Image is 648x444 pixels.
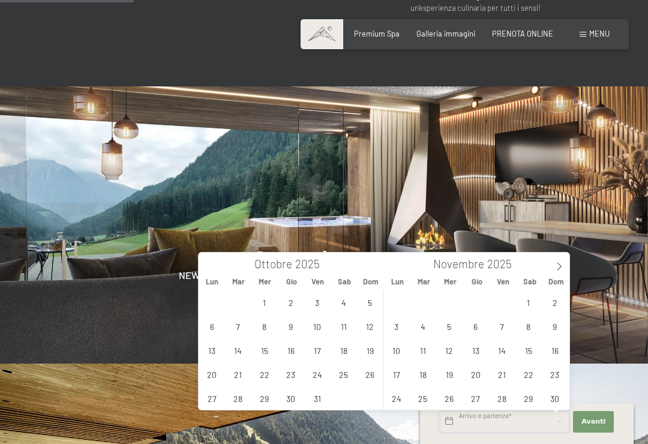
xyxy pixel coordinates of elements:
[543,338,566,362] span: Novembre 16, 2025
[517,290,540,314] span: Novembre 1, 2025
[490,386,514,410] span: Novembre 28, 2025
[279,290,302,314] span: Ottobre 2, 2025
[589,29,610,38] span: Menu
[358,338,382,362] span: Ottobre 19, 2025
[411,386,434,410] span: Novembre 25, 2025
[279,314,302,338] span: Ottobre 9, 2025
[200,338,224,362] span: Ottobre 13, 2025
[226,314,250,338] span: Ottobre 7, 2025
[305,338,329,362] span: Ottobre 17, 2025
[463,278,490,286] span: Gio
[517,314,540,338] span: Novembre 8, 2025
[332,290,355,314] span: Ottobre 4, 2025
[543,386,566,410] span: Novembre 30, 2025
[226,386,250,410] span: Ottobre 28, 2025
[331,278,358,286] span: Sab
[358,290,382,314] span: Ottobre 5, 2025
[416,29,475,38] a: Galleria immagini
[517,338,540,362] span: Novembre 15, 2025
[490,338,514,362] span: Novembre 14, 2025
[305,362,329,386] span: Ottobre 24, 2025
[332,338,355,362] span: Ottobre 18, 2025
[411,314,434,338] span: Novembre 4, 2025
[492,29,553,38] a: PRENOTA ONLINE
[543,290,566,314] span: Novembre 2, 2025
[225,278,251,286] span: Mar
[358,362,382,386] span: Ottobre 26, 2025
[279,338,302,362] span: Ottobre 16, 2025
[358,278,384,286] span: Dom
[278,278,304,286] span: Gio
[464,362,487,386] span: Novembre 20, 2025
[253,314,276,338] span: Ottobre 8, 2025
[253,362,276,386] span: Ottobre 22, 2025
[385,314,408,338] span: Novembre 3, 2025
[332,314,355,338] span: Ottobre 11, 2025
[305,278,331,286] span: Ven
[226,362,250,386] span: Ottobre 21, 2025
[410,278,437,286] span: Mar
[464,386,487,410] span: Novembre 27, 2025
[385,386,408,410] span: Novembre 24, 2025
[464,314,487,338] span: Novembre 6, 2025
[433,259,484,270] span: Novembre
[385,338,408,362] span: Novembre 10, 2025
[384,278,410,286] span: Lun
[437,386,461,410] span: Novembre 26, 2025
[254,259,292,270] span: Ottobre
[573,411,614,433] button: Avanti
[437,278,463,286] span: Mer
[543,278,569,286] span: Dom
[305,386,329,410] span: Ottobre 31, 2025
[543,362,566,386] span: Novembre 23, 2025
[279,362,302,386] span: Ottobre 23, 2025
[411,362,434,386] span: Novembre 18, 2025
[251,278,278,286] span: Mer
[490,314,514,338] span: Novembre 7, 2025
[490,278,517,286] span: Ven
[253,338,276,362] span: Ottobre 15, 2025
[437,314,461,338] span: Novembre 5, 2025
[200,314,224,338] span: Ottobre 6, 2025
[517,278,543,286] span: Sab
[484,257,524,271] input: Year
[411,338,434,362] span: Novembre 11, 2025
[200,362,224,386] span: Ottobre 20, 2025
[385,362,408,386] span: Novembre 17, 2025
[437,362,461,386] span: Novembre 19, 2025
[490,362,514,386] span: Novembre 21, 2025
[581,417,605,427] span: Avanti
[305,290,329,314] span: Ottobre 3, 2025
[437,338,461,362] span: Novembre 12, 2025
[358,314,382,338] span: Ottobre 12, 2025
[292,257,332,271] input: Year
[464,338,487,362] span: Novembre 13, 2025
[253,386,276,410] span: Ottobre 29, 2025
[199,278,225,286] span: Lun
[517,362,540,386] span: Novembre 22, 2025
[305,314,329,338] span: Ottobre 10, 2025
[354,29,400,38] a: Premium Spa
[332,362,355,386] span: Ottobre 25, 2025
[226,338,250,362] span: Ottobre 14, 2025
[543,314,566,338] span: Novembre 9, 2025
[253,290,276,314] span: Ottobre 1, 2025
[200,386,224,410] span: Ottobre 27, 2025
[517,386,540,410] span: Novembre 29, 2025
[279,386,302,410] span: Ottobre 30, 2025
